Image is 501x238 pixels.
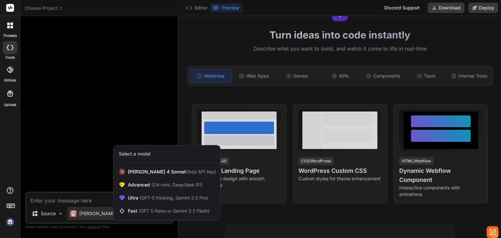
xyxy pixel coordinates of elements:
[139,208,209,214] span: (GPT 5 Nano or Gemini 2.5 Flash)
[150,182,203,187] span: (O4-mini, DeepSeek R1)
[4,102,16,108] label: Upload
[6,55,15,60] label: code
[119,151,150,157] div: Select a model
[3,33,17,38] label: threads
[128,169,216,175] span: [PERSON_NAME] 4 Sonnet
[4,78,16,83] label: GitHub
[128,182,203,188] span: Advanced
[128,195,208,201] span: Ultra
[5,216,16,228] img: signin
[186,169,216,174] span: (Add API Key)
[138,195,208,201] span: (GPT-5 thinking, Gemini 2.5 Pro)
[128,208,209,214] span: Fast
